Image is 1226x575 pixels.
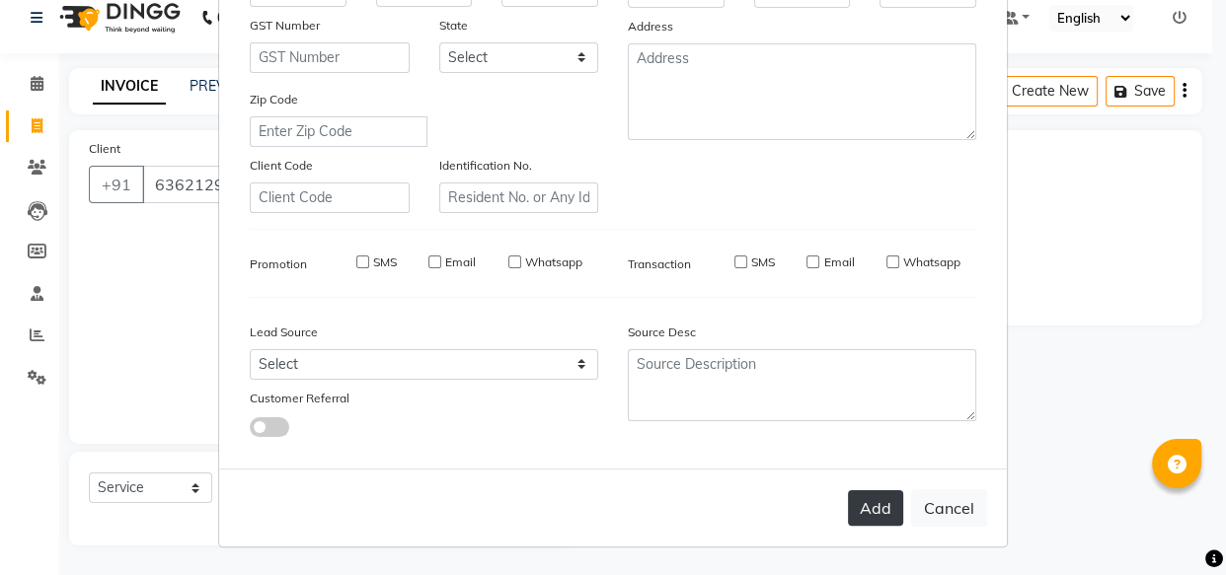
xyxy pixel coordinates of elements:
[628,323,696,341] label: Source Desc
[439,157,532,175] label: Identification No.
[439,17,468,35] label: State
[525,253,582,271] label: Whatsapp
[848,490,903,526] button: Add
[445,253,476,271] label: Email
[250,42,410,73] input: GST Number
[903,253,960,271] label: Whatsapp
[373,253,397,271] label: SMS
[250,182,410,213] input: Client Code
[250,255,307,273] label: Promotion
[250,157,313,175] label: Client Code
[823,253,854,271] label: Email
[250,323,318,341] label: Lead Source
[911,489,987,527] button: Cancel
[439,182,599,213] input: Resident No. or Any Id
[628,255,691,273] label: Transaction
[250,390,349,407] label: Customer Referral
[751,253,775,271] label: SMS
[628,18,673,36] label: Address
[250,91,298,108] label: Zip Code
[250,116,427,147] input: Enter Zip Code
[250,17,320,35] label: GST Number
